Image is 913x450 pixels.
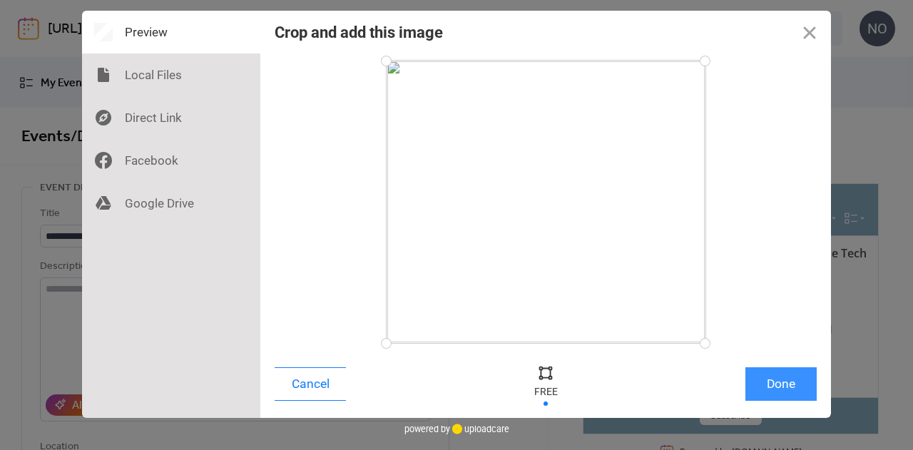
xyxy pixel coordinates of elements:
div: Crop and add this image [275,24,443,41]
div: Facebook [82,139,260,182]
div: powered by [404,418,509,439]
button: Done [745,367,817,401]
button: Close [788,11,831,53]
div: Direct Link [82,96,260,139]
button: Cancel [275,367,346,401]
div: Preview [82,11,260,53]
a: uploadcare [450,424,509,434]
div: Google Drive [82,182,260,225]
div: Local Files [82,53,260,96]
